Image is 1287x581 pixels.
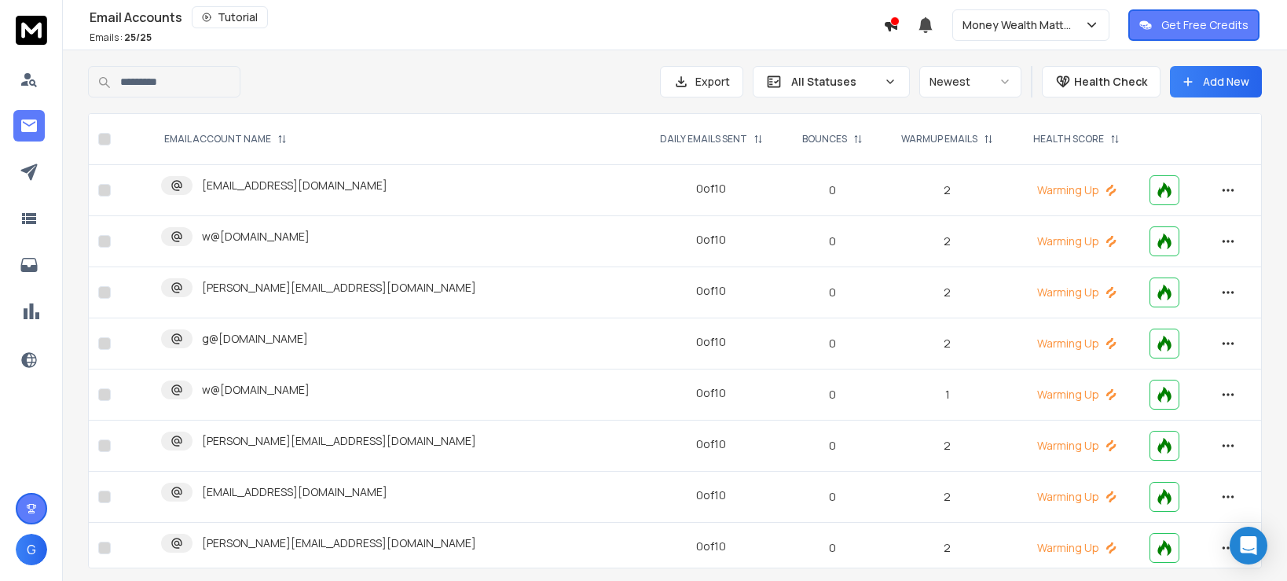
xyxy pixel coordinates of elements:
[881,370,1014,421] td: 1
[202,229,310,245] p: w@[DOMAIN_NAME]
[660,66,743,97] button: Export
[802,133,847,145] p: BOUNCES
[901,133,977,145] p: WARMUP EMAILS
[794,182,872,198] p: 0
[660,133,747,145] p: DAILY EMAILS SENT
[1033,133,1104,145] p: HEALTH SCORE
[90,31,152,44] p: Emails :
[696,539,726,554] div: 0 of 10
[919,66,1021,97] button: Newest
[962,17,1084,33] p: Money Wealth Matters
[696,385,726,401] div: 0 of 10
[794,387,872,403] p: 0
[202,433,476,449] p: [PERSON_NAME][EMAIL_ADDRESS][DOMAIN_NAME]
[696,181,726,197] div: 0 of 10
[791,74,878,90] p: All Statuses
[1042,66,1160,97] button: Health Check
[1074,74,1147,90] p: Health Check
[794,489,872,505] p: 0
[794,336,872,351] p: 0
[1230,527,1267,564] div: Open Intercom Messenger
[881,165,1014,216] td: 2
[1128,9,1259,41] button: Get Free Credits
[1023,182,1131,198] p: Warming Up
[124,31,152,44] span: 25 / 25
[794,285,872,300] p: 0
[1023,285,1131,300] p: Warming Up
[192,6,268,28] button: Tutorial
[202,382,310,398] p: w@[DOMAIN_NAME]
[1023,387,1131,403] p: Warming Up
[794,540,872,556] p: 0
[794,438,872,454] p: 0
[16,534,47,565] button: G
[881,318,1014,370] td: 2
[202,280,476,296] p: [PERSON_NAME][EMAIL_ADDRESS][DOMAIN_NAME]
[1170,66,1262,97] button: Add New
[696,283,726,299] div: 0 of 10
[202,178,387,193] p: [EMAIL_ADDRESS][DOMAIN_NAME]
[881,523,1014,574] td: 2
[90,6,883,28] div: Email Accounts
[164,133,287,145] div: EMAIL ACCOUNT NAME
[881,216,1014,267] td: 2
[1023,438,1131,454] p: Warming Up
[794,234,872,249] p: 0
[202,484,387,500] p: [EMAIL_ADDRESS][DOMAIN_NAME]
[1023,234,1131,249] p: Warming Up
[696,334,726,350] div: 0 of 10
[696,436,726,452] div: 0 of 10
[1023,540,1131,556] p: Warming Up
[1161,17,1248,33] p: Get Free Credits
[202,535,476,551] p: [PERSON_NAME][EMAIL_ADDRESS][DOMAIN_NAME]
[1023,489,1131,505] p: Warming Up
[1023,336,1131,351] p: Warming Up
[202,331,308,347] p: g@[DOMAIN_NAME]
[696,487,726,503] div: 0 of 10
[881,472,1014,523] td: 2
[881,267,1014,318] td: 2
[696,232,726,248] div: 0 of 10
[881,421,1014,472] td: 2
